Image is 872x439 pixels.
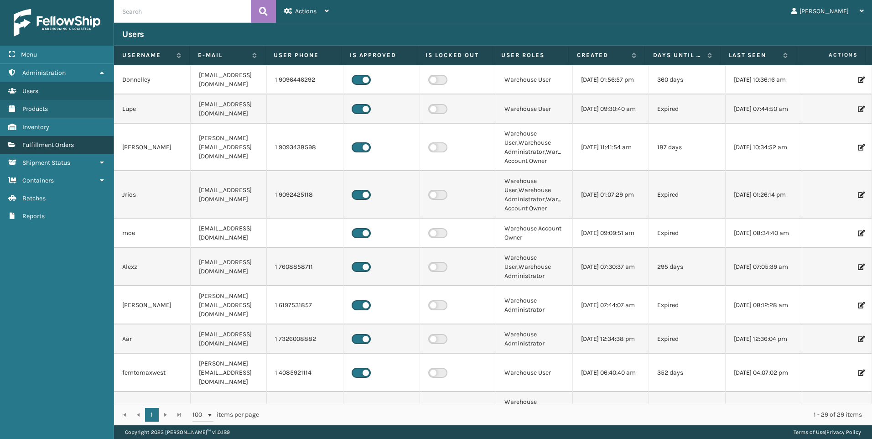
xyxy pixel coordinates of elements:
[22,212,45,220] span: Reports
[145,408,159,422] a: 1
[653,51,703,59] label: Days until password expires
[858,144,863,151] i: Edit
[858,106,863,112] i: Edit
[496,354,573,392] td: Warehouse User
[649,94,726,124] td: Expired
[858,77,863,83] i: Edit
[14,9,100,37] img: logo
[114,354,191,392] td: femtomaxwest
[726,248,802,286] td: [DATE] 07:05:39 am
[726,94,802,124] td: [DATE] 07:44:50 am
[114,171,191,219] td: Jrios
[267,324,343,354] td: 1 7326008882
[22,69,66,77] span: Administration
[114,324,191,354] td: Aar
[573,219,649,248] td: [DATE] 09:09:51 am
[191,248,267,286] td: [EMAIL_ADDRESS][DOMAIN_NAME]
[21,51,37,58] span: Menu
[573,94,649,124] td: [DATE] 09:30:40 am
[350,51,409,59] label: Is Approved
[573,124,649,171] td: [DATE] 11:41:54 am
[496,248,573,286] td: Warehouse User,Warehouse Administrator
[114,219,191,248] td: moe
[267,171,343,219] td: 1 9092425118
[496,286,573,324] td: Warehouse Administrator
[649,124,726,171] td: 187 days
[114,65,191,94] td: Donnelley
[826,429,861,435] a: Privacy Policy
[726,65,802,94] td: [DATE] 10:36:16 am
[649,286,726,324] td: Expired
[125,425,230,439] p: Copyright 2023 [PERSON_NAME]™ v 1.0.189
[577,51,627,59] label: Created
[496,65,573,94] td: Warehouse User
[22,141,74,149] span: Fulfillment Orders
[501,51,560,59] label: User Roles
[192,410,206,419] span: 100
[114,248,191,286] td: Alexz
[726,219,802,248] td: [DATE] 08:34:40 am
[649,324,726,354] td: Expired
[191,324,267,354] td: [EMAIL_ADDRESS][DOMAIN_NAME]
[858,192,863,198] i: Edit
[858,264,863,270] i: Edit
[191,65,267,94] td: [EMAIL_ADDRESS][DOMAIN_NAME]
[114,94,191,124] td: Lupe
[191,354,267,392] td: [PERSON_NAME][EMAIL_ADDRESS][DOMAIN_NAME]
[858,302,863,308] i: Edit
[267,124,343,171] td: 1 9093438598
[267,354,343,392] td: 1 4085921114
[22,123,49,131] span: Inventory
[496,171,573,219] td: Warehouse User,Warehouse Administrator,Warehouse Account Owner
[649,65,726,94] td: 360 days
[649,171,726,219] td: Expired
[573,324,649,354] td: [DATE] 12:34:38 pm
[726,324,802,354] td: [DATE] 12:36:04 pm
[114,286,191,324] td: [PERSON_NAME]
[573,248,649,286] td: [DATE] 07:30:37 am
[649,219,726,248] td: Expired
[649,354,726,392] td: 352 days
[122,29,144,40] h3: Users
[729,51,779,59] label: Last Seen
[114,124,191,171] td: [PERSON_NAME]
[426,51,484,59] label: Is Locked Out
[573,354,649,392] td: [DATE] 06:40:40 am
[858,230,863,236] i: Edit
[858,370,863,376] i: Edit
[649,248,726,286] td: 295 days
[267,286,343,324] td: 1 6197531857
[272,410,862,419] div: 1 - 29 of 29 items
[191,94,267,124] td: [EMAIL_ADDRESS][DOMAIN_NAME]
[22,159,70,167] span: Shipment Status
[726,124,802,171] td: [DATE] 10:34:52 am
[191,219,267,248] td: [EMAIL_ADDRESS][DOMAIN_NAME]
[122,51,172,59] label: Username
[496,94,573,124] td: Warehouse User
[496,219,573,248] td: Warehouse Account Owner
[22,105,48,113] span: Products
[22,194,46,202] span: Batches
[267,65,343,94] td: 1 9096446292
[496,324,573,354] td: Warehouse Administrator
[726,354,802,392] td: [DATE] 04:07:02 pm
[573,65,649,94] td: [DATE] 01:56:57 pm
[496,124,573,171] td: Warehouse User,Warehouse Administrator,Warehouse Account Owner
[573,171,649,219] td: [DATE] 01:07:29 pm
[858,336,863,342] i: Edit
[22,87,38,95] span: Users
[726,171,802,219] td: [DATE] 01:26:14 pm
[191,124,267,171] td: [PERSON_NAME][EMAIL_ADDRESS][DOMAIN_NAME]
[794,429,825,435] a: Terms of Use
[191,286,267,324] td: [PERSON_NAME][EMAIL_ADDRESS][DOMAIN_NAME]
[794,425,861,439] div: |
[573,286,649,324] td: [DATE] 07:44:07 am
[267,248,343,286] td: 1 7608858711
[726,286,802,324] td: [DATE] 08:12:28 am
[198,51,248,59] label: E-mail
[22,177,54,184] span: Containers
[191,171,267,219] td: [EMAIL_ADDRESS][DOMAIN_NAME]
[192,408,259,422] span: items per page
[274,51,332,59] label: User phone
[295,7,317,15] span: Actions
